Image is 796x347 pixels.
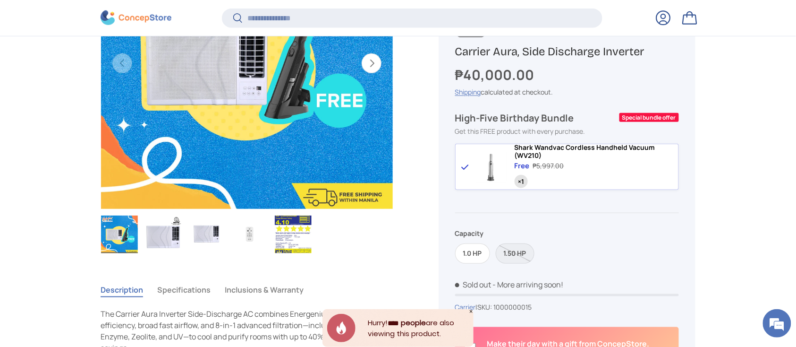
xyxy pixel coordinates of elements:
div: Minimize live chat window [155,5,178,27]
h1: Carrier Aura, Side Discharge Inverter [455,44,679,59]
span: | [476,303,532,312]
button: Description [101,279,143,301]
div: ₱5,997.00 [533,161,564,171]
legend: Capacity [455,228,484,238]
span: Shark Wandvac Cordless Handheld Vacuum (WV210) [515,143,655,160]
div: Special bundle offer [619,113,679,122]
textarea: Type your message and hit 'Enter' [5,240,180,273]
div: High-Five Birthday Bundle [455,112,618,124]
img: Carrier Aura, Side Discharge Inverter [275,216,312,253]
div: Free [515,161,530,171]
label: Sold out [496,243,534,264]
button: Specifications [157,279,211,301]
img: Carrier Aura, Side Discharge Inverter [144,216,181,253]
img: ConcepStore [101,10,171,25]
div: Quantity [515,175,528,188]
div: Close [469,309,474,314]
button: Inclusions & Warranty [225,279,304,301]
span: We're online! [55,110,130,205]
span: SKU: [478,303,492,312]
img: Carrier Aura, Side Discharge Inverter [101,216,138,253]
img: carrier-aura-window-type-room-inverter-aircon-1.00-hp-remote-unit-full-view-concepstore [231,216,268,253]
a: Shark Wandvac Cordless Handheld Vacuum (WV210) [515,144,679,160]
p: - More arriving soon! [493,279,564,290]
img: carrier-aura-window-type-room-inverter-aircon-1.00-hp-unit-full-view-concepstore [188,216,225,253]
a: Shipping [455,87,481,96]
span: 1000000015 [494,303,532,312]
a: Carrier [455,303,476,312]
div: calculated at checkout. [455,87,679,97]
strong: ₱40,000.00 [455,65,537,84]
span: Sold out [455,279,491,290]
div: Chat with us now [49,53,159,65]
span: Get this FREE product with every purchase. [455,127,585,136]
